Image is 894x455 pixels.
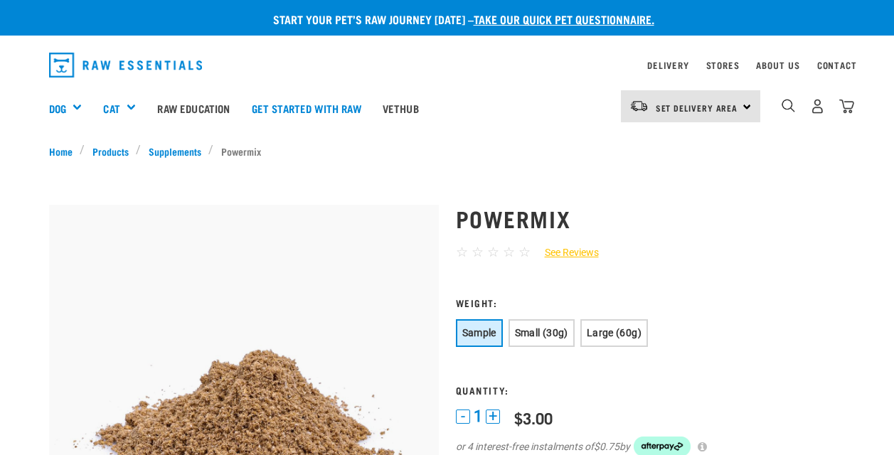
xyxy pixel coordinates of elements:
img: user.png [810,99,825,114]
div: $3.00 [514,409,553,427]
span: ☆ [518,244,531,260]
span: Large (60g) [587,327,642,338]
a: See Reviews [531,245,599,260]
a: Products [85,144,136,159]
a: Get started with Raw [241,80,372,136]
img: Raw Essentials Logo [49,53,203,77]
a: Dog [49,100,66,117]
a: Home [49,144,80,159]
img: home-icon@2x.png [839,99,854,114]
a: Stores [706,63,740,68]
button: Large (60g) [580,319,648,347]
span: ☆ [487,244,499,260]
a: take our quick pet questionnaire. [474,16,654,22]
span: ☆ [456,244,468,260]
span: Set Delivery Area [656,105,738,110]
h3: Quantity: [456,385,846,395]
span: 1 [474,409,482,424]
a: Raw Education [147,80,240,136]
button: Small (30g) [509,319,575,347]
button: Sample [456,319,503,347]
span: ☆ [503,244,515,260]
img: van-moving.png [629,100,649,112]
button: + [486,409,500,424]
img: home-icon-1@2x.png [782,99,795,112]
span: $0.75 [594,439,619,454]
h1: Powermix [456,205,846,231]
nav: breadcrumbs [49,144,846,159]
a: Contact [817,63,857,68]
a: Supplements [141,144,208,159]
span: Sample [462,327,496,338]
span: ☆ [472,244,484,260]
a: About Us [756,63,799,68]
a: Delivery [647,63,688,68]
button: - [456,409,470,424]
a: Cat [103,100,119,117]
a: Vethub [372,80,430,136]
span: Small (30g) [515,327,568,338]
nav: dropdown navigation [38,47,857,83]
h3: Weight: [456,297,846,308]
